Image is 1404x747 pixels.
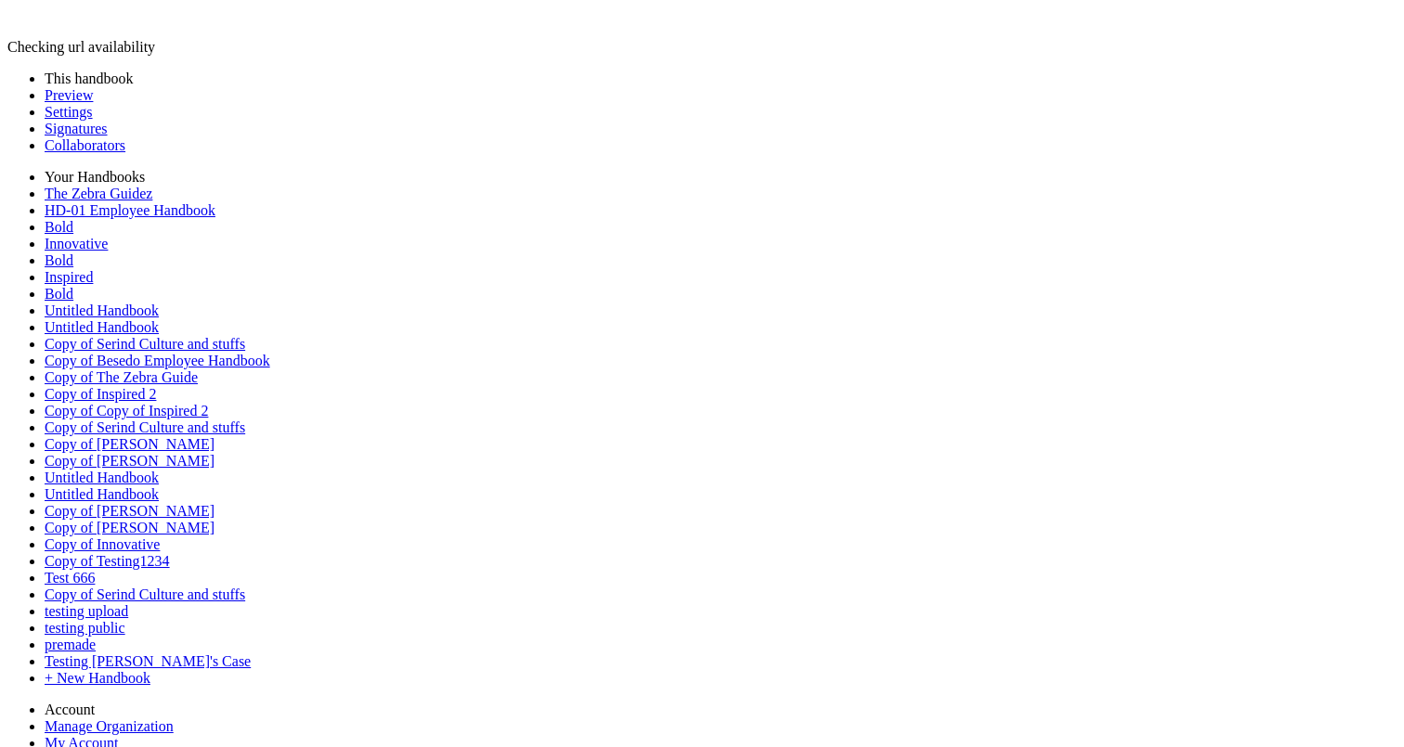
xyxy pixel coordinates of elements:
[45,303,159,318] a: Untitled Handbook
[45,436,214,452] a: Copy of [PERSON_NAME]
[45,87,93,103] a: Preview
[45,570,95,586] a: Test 666
[45,386,156,402] a: Copy of Inspired 2
[45,503,214,519] a: Copy of [PERSON_NAME]
[45,470,159,485] a: Untitled Handbook
[45,71,1397,87] li: This handbook
[45,137,125,153] a: Collaborators
[45,319,159,335] a: Untitled Handbook
[45,336,245,352] a: Copy of Serind Culture and stuffs
[45,520,214,535] a: Copy of [PERSON_NAME]
[45,553,170,569] a: Copy of Testing1234
[45,536,160,552] a: Copy of Innovative
[45,104,93,120] a: Settings
[45,121,108,136] a: Signatures
[45,252,73,268] a: Bold
[45,702,1397,718] li: Account
[45,186,152,201] a: The Zebra Guidez
[45,637,96,652] a: premade
[45,620,125,636] a: testing public
[45,353,270,368] a: Copy of Besedo Employee Handbook
[45,286,73,302] a: Bold
[45,586,245,602] a: Copy of Serind Culture and stuffs
[45,169,1397,186] li: Your Handbooks
[7,39,155,55] span: Checking url availability
[45,453,214,469] a: Copy of [PERSON_NAME]
[45,403,208,419] a: Copy of Copy of Inspired 2
[45,653,251,669] a: Testing [PERSON_NAME]'s Case
[45,486,159,502] a: Untitled Handbook
[45,369,198,385] a: Copy of The Zebra Guide
[45,603,128,619] a: testing upload
[45,236,108,251] a: Innovative
[45,670,150,686] a: + New Handbook
[45,419,245,435] a: Copy of Serind Culture and stuffs
[45,718,174,734] a: Manage Organization
[45,269,93,285] a: Inspired
[45,219,73,235] a: Bold
[45,202,215,218] a: HD-01 Employee Handbook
